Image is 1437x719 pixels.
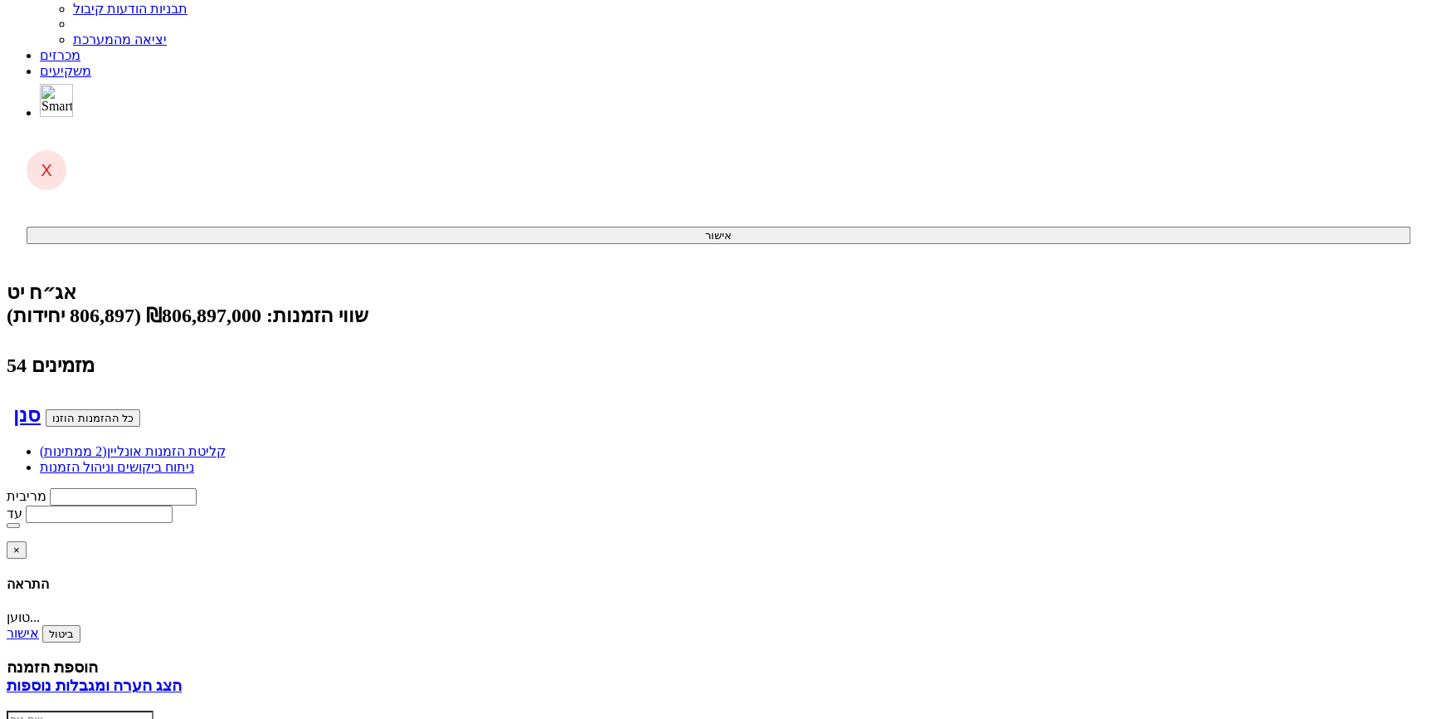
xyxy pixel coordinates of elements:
h4: 54 מזמינים [7,354,1430,377]
button: Close [7,541,27,559]
label: הוספת הזמנה [7,658,98,676]
a: תבניות הודעות קיבול [73,2,188,16]
div: טוען... [7,609,1430,625]
span: (2 ממתינות) [40,444,107,458]
a: ניתוח ביקושים וניהול הזמנות [40,460,194,474]
button: אישור [27,227,1410,244]
a: יציאה מהמערכת [73,32,167,46]
div: חלל-תקשורת בע"מ - אג״ח (יט) - הנפקה לציבור [7,281,1430,304]
a: הצג הערה ומגבלות נוספות [7,677,182,694]
button: כל ההזמנות הוזנו [46,409,140,427]
span: X [41,160,52,180]
h4: התראה [7,576,1430,592]
a: אישור [7,626,39,640]
span: × [13,544,20,556]
img: SmartBull Logo [40,84,73,117]
a: משקיעים [40,64,91,78]
a: סנן [13,404,41,426]
label: עד [7,506,22,521]
label: מריבית [7,489,46,503]
button: ביטול [42,625,80,643]
a: קליטת הזמנות אונליין(2 ממתינות) [40,444,226,458]
div: שווי הזמנות: ₪806,897,000 (806,897 יחידות) [7,304,1430,327]
a: מכרזים [40,48,80,62]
